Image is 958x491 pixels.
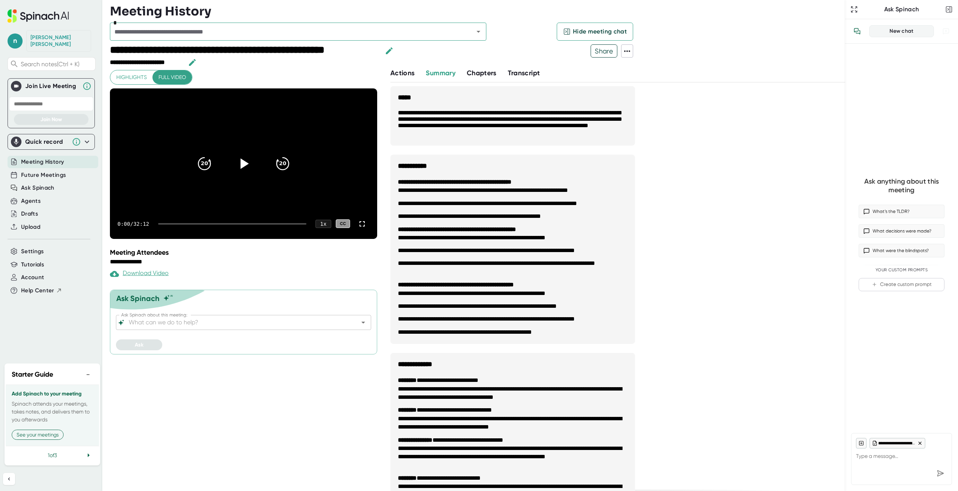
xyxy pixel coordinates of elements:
span: Ask [135,342,143,348]
span: Search notes (Ctrl + K) [21,61,93,68]
button: Collapse sidebar [3,473,15,485]
button: Chapters [467,68,497,78]
div: Meeting Attendees [110,248,381,257]
div: Ask Spinach [859,6,944,13]
p: Spinach attends your meetings, takes notes, and delivers them to you afterwards [12,400,93,424]
button: Actions [390,68,414,78]
button: Settings [21,247,44,256]
button: Highlights [110,70,153,84]
button: Ask [116,339,162,350]
div: Ask Spinach [116,294,160,303]
button: Close conversation sidebar [944,4,954,15]
div: 1 x [315,220,331,228]
button: Expand to Ask Spinach page [849,4,859,15]
span: Chapters [467,69,497,77]
div: Join Live Meeting [25,82,79,90]
span: n [8,33,23,49]
button: Agents [21,197,41,205]
span: Join Now [40,116,62,123]
button: What’s the TLDR? [859,205,944,218]
span: Share [591,44,617,58]
button: Tutorials [21,260,44,269]
div: Your Custom Prompts [859,268,944,273]
h2: Starter Guide [12,369,53,380]
div: CC [336,219,350,228]
button: − [83,369,93,380]
span: 1 of 3 [48,452,57,458]
button: Join Now [14,114,88,125]
img: Join Live Meeting [12,82,20,90]
button: Meeting History [21,158,64,166]
div: Nathan Sproull [30,34,87,47]
button: What were the blindspots? [859,244,944,257]
div: New chat [874,28,929,35]
h3: Add Spinach to your meeting [12,391,93,397]
button: Summary [426,68,455,78]
button: Drafts [21,210,38,218]
button: Full video [152,70,192,84]
button: Open [473,26,484,37]
span: Hide meeting chat [573,27,627,36]
span: Full video [158,73,186,82]
input: What can we do to help? [127,317,347,328]
button: Hide meeting chat [557,23,633,41]
button: Ask Spinach [21,184,55,192]
button: View conversation history [850,24,865,39]
button: Share [591,44,617,58]
div: Send message [934,467,947,480]
div: Quick record [25,138,68,146]
button: What decisions were made? [859,224,944,238]
button: Transcript [508,68,540,78]
div: Quick record [11,134,91,149]
span: Help Center [21,286,54,295]
div: Join Live MeetingJoin Live Meeting [11,79,91,94]
button: Create custom prompt [859,278,944,291]
div: 0:00 / 32:12 [117,221,149,227]
div: Download Video [110,269,169,278]
span: Actions [390,69,414,77]
button: Open [358,317,369,328]
span: Highlights [116,73,147,82]
button: Account [21,273,44,282]
h3: Meeting History [110,4,211,18]
span: Summary [426,69,455,77]
span: Transcript [508,69,540,77]
button: Future Meetings [21,171,66,179]
div: Ask anything about this meeting [859,177,944,194]
button: Upload [21,223,40,231]
button: See your meetings [12,430,64,440]
button: Help Center [21,286,62,295]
